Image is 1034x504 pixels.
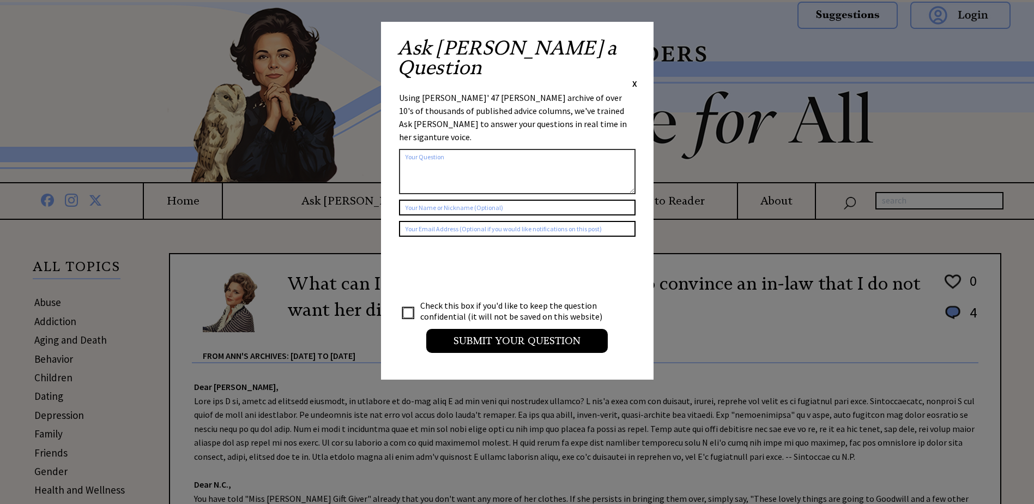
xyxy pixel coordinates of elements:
h2: Ask [PERSON_NAME] a Question [397,38,637,77]
input: Your Email Address (Optional if you would like notifications on this post) [399,221,636,237]
td: Check this box if you'd like to keep the question confidential (it will not be saved on this webs... [420,299,613,322]
input: Submit your Question [426,329,608,353]
div: Using [PERSON_NAME]' 47 [PERSON_NAME] archive of over 10's of thousands of published advice colum... [399,91,636,143]
input: Your Name or Nickname (Optional) [399,200,636,215]
iframe: reCAPTCHA [399,248,565,290]
span: X [632,78,637,89]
